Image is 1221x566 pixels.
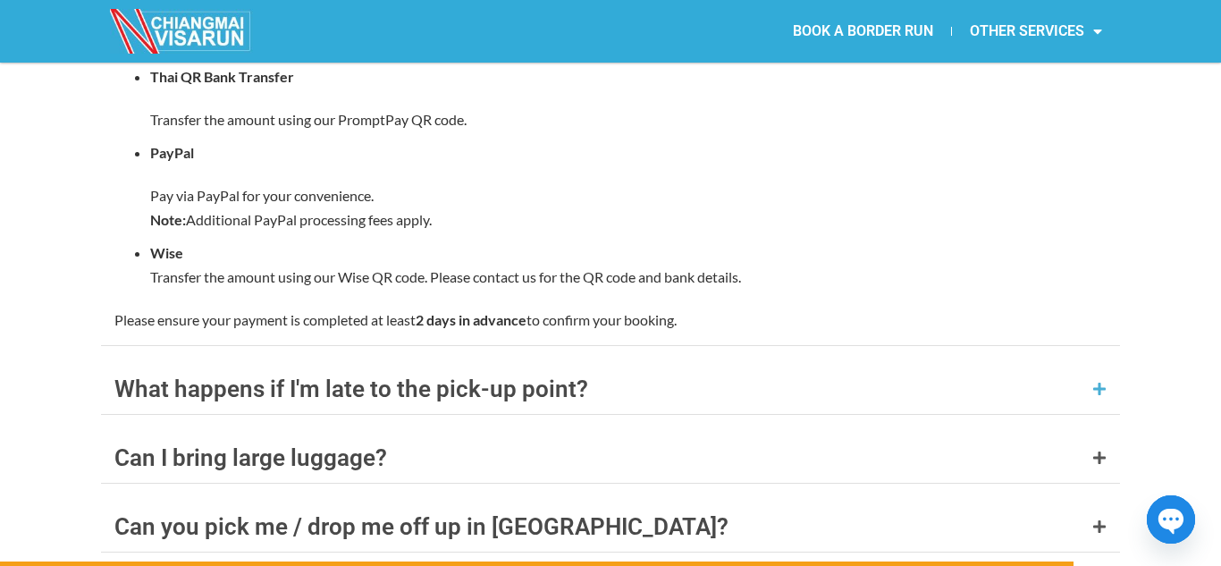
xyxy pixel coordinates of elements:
[610,11,1120,52] nav: Menu
[114,308,1107,332] p: Please ensure your payment is completed at least to confirm your booking.
[952,11,1120,52] a: OTHER SERVICES
[150,107,1107,131] p: Transfer the amount using our PromptPay QR code.
[114,446,387,469] div: Can I bring large luggage?
[775,11,951,52] a: BOOK A BORDER RUN
[150,244,183,261] strong: Wise
[150,211,186,228] strong: Note:
[150,265,1107,289] p: Transfer the amount using our Wise QR code. Please contact us for the QR code and bank details.
[114,377,588,401] div: What happens if I'm late to the pick-up point?
[150,68,294,85] strong: Thai QR Bank Transfer
[114,515,728,538] div: Can you pick me / drop me off up in [GEOGRAPHIC_DATA]?
[150,144,194,161] strong: PayPal
[416,311,526,328] strong: 2 days in advance
[150,183,1107,232] p: Pay via PayPal for your convenience. Additional PayPal processing fees apply.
